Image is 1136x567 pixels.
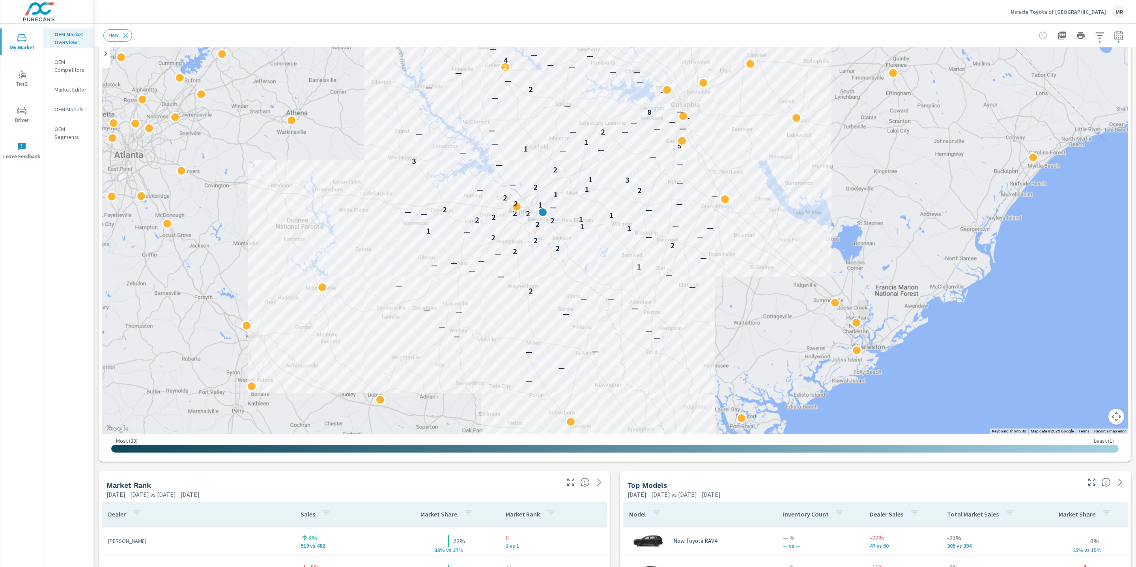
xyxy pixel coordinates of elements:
p: — [492,93,499,102]
button: Select Date Range [1111,28,1127,43]
p: — [563,309,570,318]
p: -23% [947,533,1031,543]
p: — [636,77,643,87]
a: See more details in report [593,476,605,488]
span: Map data ©2025 Google [1031,429,1074,433]
p: — [646,326,652,336]
button: "Export Report to PDF" [1054,28,1070,43]
p: 4 [504,55,508,65]
p: — [665,270,672,280]
p: — [531,50,537,59]
p: — [490,44,496,54]
p: s 15% [1087,546,1106,554]
p: — [505,76,512,86]
p: — [707,223,714,232]
p: 305 vs 394 [947,543,1031,549]
p: 1 [426,226,430,236]
p: Dealer Sales [870,510,903,518]
p: — [632,303,638,313]
p: 0 [506,533,600,543]
p: 15% v [1067,546,1087,554]
p: — [469,266,475,276]
p: Market Rank [506,510,540,518]
button: Map camera controls [1108,409,1124,425]
p: — [660,87,667,97]
p: 2 [513,208,517,218]
p: — [676,198,683,208]
button: Keyboard shortcuts [992,429,1026,434]
p: OEM Segments [54,125,87,141]
div: Market Editor [43,84,93,95]
p: Most ( 33 ) [116,437,138,444]
span: Leave Feedback [3,142,41,161]
div: OEM Segments [43,123,93,143]
span: My Market [3,33,41,52]
p: — [650,152,656,162]
p: Miracle Toyota of [GEOGRAPHIC_DATA] [1011,8,1106,15]
p: — [559,146,566,156]
p: — [689,282,696,292]
p: 22% [453,536,465,546]
p: Dealer [108,510,126,518]
p: Market Share [1059,510,1095,518]
p: — [439,322,446,331]
p: Least ( 1 ) [1094,437,1114,444]
p: 2 [514,199,518,208]
a: Terms (opens in new tab) [1078,429,1089,433]
div: OEM Market Overview [43,28,93,48]
p: 2 [550,216,555,225]
p: — [498,271,504,281]
p: [PERSON_NAME] [108,537,288,545]
p: 1 vs 1 [506,543,600,549]
p: Model [629,510,646,518]
p: — [453,331,460,341]
p: 1 [538,200,542,210]
p: — [426,82,432,92]
p: — [564,101,571,110]
p: — [496,160,503,169]
p: — [405,207,411,216]
p: 33% v [428,546,449,554]
h5: Market Rank [106,481,151,489]
p: 519 vs 482 [301,543,390,549]
p: — [395,281,402,290]
p: 2 [491,233,495,242]
div: New [103,29,132,42]
p: 1 [579,215,583,224]
a: See more details in report [1114,476,1127,488]
p: [DATE] - [DATE] vs [DATE] - [DATE] [106,490,200,499]
p: — [415,129,422,138]
p: — [421,209,428,218]
a: Report a map error [1094,429,1126,433]
p: — [654,124,661,134]
p: — [592,346,599,356]
p: — [654,333,660,342]
p: 2 [503,193,507,202]
img: glamour [632,529,664,553]
p: 2 [601,127,605,137]
p: — [672,221,679,230]
p: — [478,256,485,265]
p: 3 [625,175,630,185]
p: 8% [308,533,317,543]
p: 2 [503,62,507,72]
p: Inventory Count [783,510,829,518]
p: — [558,363,565,372]
p: — vs — [783,543,857,549]
p: 2 [513,247,517,256]
p: OEM Competitors [54,58,87,74]
p: — [645,205,652,214]
p: 2 [443,205,447,214]
p: — [607,294,614,304]
p: 0% [1090,536,1099,546]
p: — [456,307,463,316]
span: Driver [3,106,41,125]
p: 8 [647,107,652,117]
p: 1 [585,184,589,194]
p: — [431,260,438,270]
div: nav menu [0,24,43,169]
p: 1 [553,189,558,199]
button: Make Fullscreen [564,476,577,488]
p: — [495,248,502,258]
p: OEM Models [54,105,87,113]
